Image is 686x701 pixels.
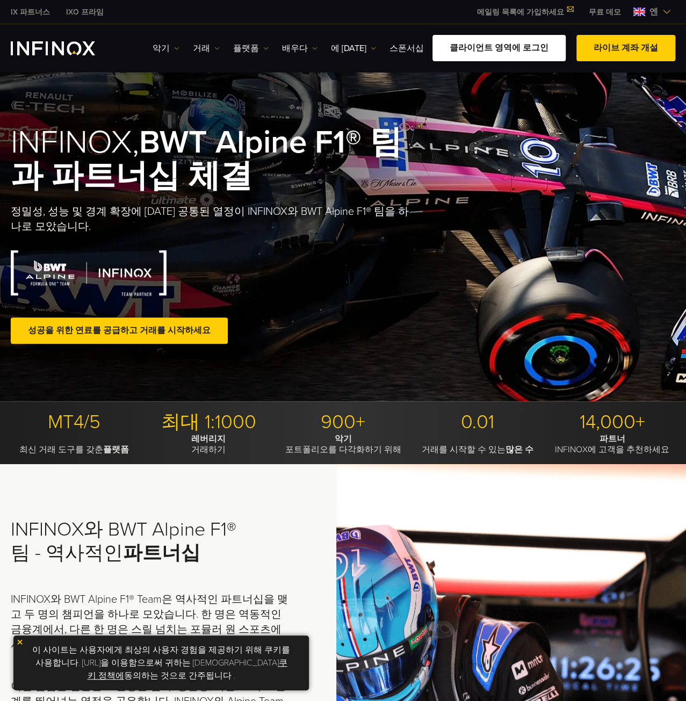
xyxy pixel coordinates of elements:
[123,541,200,565] font: 파트너십
[389,42,424,55] a: 스폰서십
[321,410,365,433] font: 900+
[3,6,58,18] a: 인피녹스
[161,410,256,433] font: 최대 1:1000
[19,444,103,455] font: 최신 거래 도구를 갖춘
[11,41,120,55] a: INFINOX 로고
[48,410,100,433] font: MT4/5
[16,638,24,646] img: 노란색 닫기 아이콘
[389,43,424,54] font: 스폰서십
[124,670,235,681] font: 동의하는 것으로 간주됩니다 .
[335,433,352,444] font: 악기
[191,444,226,455] font: 거래하기
[282,42,317,55] a: 배우다
[461,410,494,433] font: 0.01
[432,35,566,61] a: 클라이언트 영역에 로그인
[193,42,220,55] a: 거래
[193,43,210,54] font: 거래
[191,433,226,444] font: 레버리지
[555,444,669,455] font: INFINOX에 고객을 추천하세요
[32,645,290,668] font: 이 사이트는 사용자에게 최상의 사용자 경험을 제공하기 위해 쿠키를 사용합니다. [URL]을 이용함으로써 귀하는 [DEMOGRAPHIC_DATA]
[28,325,211,336] font: 성공을 위한 연료를 공급하고 거래를 시작하세요
[589,8,621,17] font: 무료 데모
[469,8,581,17] a: 메일링 목록에 가입하세요
[11,205,409,233] font: 정밀성, 성능 및 경계 확장에 [DATE] 공통된 열정이 INFINOX와 BWT Alpine F1® 팀을 하나로 모았습니다.
[233,43,259,54] font: 플랫폼
[422,444,506,455] font: 거래를 시작할 수 있는
[66,8,104,17] font: IXO 프라임
[285,444,401,455] font: 포트폴리오를 다각화하기 위해
[282,43,308,54] font: 배우다
[11,8,50,17] font: IX 파트너스
[153,43,170,54] font: 악기
[477,8,564,17] font: 메일링 목록에 가입하세요
[599,433,625,444] font: 파트너
[11,123,402,196] font: BWT Alpine F1® 팀 과 파트너십 체결
[11,518,236,565] font: INFINOX와 BWT Alpine F1® 팀 - 역사적인
[11,317,228,344] a: 성공을 위한 연료를 공급하고 거래를 시작하세요
[581,6,629,18] a: 인피녹스 메뉴
[11,593,288,651] font: INFINOX와 BWT Alpine F1® Team은 역사적인 파트너십을 맺고 두 명의 챔피언을 하나로 모았습니다. 한 명은 역동적인 금융계에서, 다른 한 명은 스릴 넘치는 ...
[331,42,376,55] a: 에 [DATE]
[576,35,675,61] a: 라이브 계좌 개설
[58,6,112,18] a: 인피녹스
[450,42,548,53] font: 클라이언트 영역에 로그인
[153,42,179,55] a: 악기
[233,42,269,55] a: 플랫폼
[594,42,658,53] font: 라이브 계좌 개설
[649,6,658,17] font: 엔
[103,444,129,455] font: 플랫폼
[579,410,645,433] font: 14,000+
[506,444,533,455] font: 많은 수
[11,123,139,162] font: INFINOX,
[331,43,366,54] font: 에 [DATE]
